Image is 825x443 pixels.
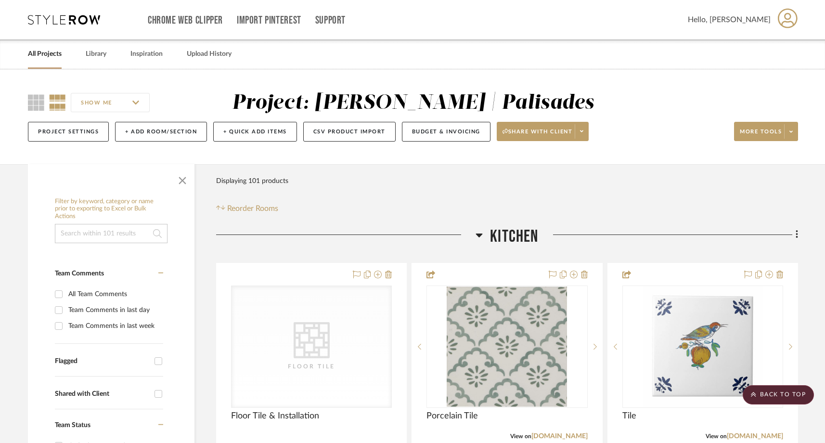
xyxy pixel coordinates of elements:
[55,270,104,277] span: Team Comments
[497,122,589,141] button: Share with client
[213,122,297,142] button: + Quick Add Items
[173,169,192,188] button: Close
[55,224,168,243] input: Search within 101 results
[643,287,763,407] img: Tile
[622,411,636,421] span: Tile
[426,411,478,421] span: Porcelain Tile
[531,433,588,440] a: [DOMAIN_NAME]
[86,48,106,61] a: Library
[727,433,783,440] a: [DOMAIN_NAME]
[55,357,150,365] div: Flagged
[68,318,161,334] div: Team Comments in last week
[740,128,782,143] span: More tools
[706,433,727,439] span: View on
[55,390,150,398] div: Shared with Client
[187,48,232,61] a: Upload History
[510,433,531,439] span: View on
[148,16,223,25] a: Chrome Web Clipper
[216,171,288,191] div: Displaying 101 products
[130,48,163,61] a: Inspiration
[68,302,161,318] div: Team Comments in last day
[68,287,161,302] div: All Team Comments
[28,122,109,142] button: Project Settings
[263,362,360,371] div: Floor Tile
[503,128,573,143] span: Share with client
[115,122,207,142] button: + Add Room/Section
[734,122,798,141] button: More tools
[303,122,396,142] button: CSV Product Import
[28,48,62,61] a: All Projects
[402,122,490,142] button: Budget & Invoicing
[232,93,594,113] div: Project: [PERSON_NAME] | Palisades
[315,16,346,25] a: Support
[55,198,168,221] h6: Filter by keyword, category or name prior to exporting to Excel or Bulk Actions
[231,411,319,421] span: Floor Tile & Installation
[227,203,278,214] span: Reorder Rooms
[447,287,567,407] img: Porcelain Tile
[237,16,301,25] a: Import Pinterest
[490,226,538,247] span: Kitchen
[743,385,814,404] scroll-to-top-button: BACK TO TOP
[688,14,771,26] span: Hello, [PERSON_NAME]
[216,203,278,214] button: Reorder Rooms
[55,422,90,429] span: Team Status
